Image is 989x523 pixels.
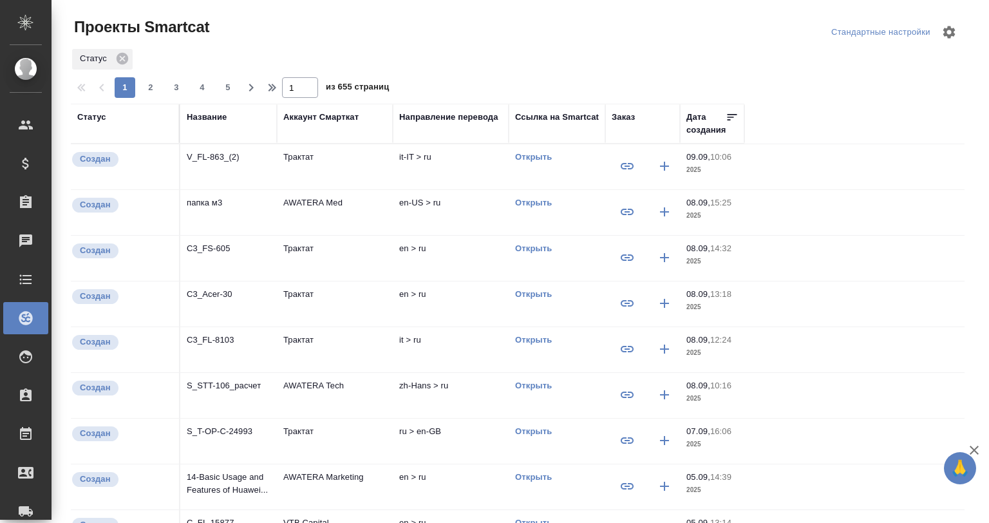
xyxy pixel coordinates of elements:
span: 3 [166,81,187,94]
a: Открыть [515,243,552,253]
td: AWATERA Med [277,190,393,235]
p: it > ru [399,334,502,347]
p: 13:18 [710,289,731,299]
p: папка м3 [187,196,270,209]
p: zh-Hans > ru [399,379,502,392]
p: Создан [80,336,111,348]
button: Привязать к существующему заказу [612,425,643,456]
p: 14:32 [710,243,731,253]
p: en > ru [399,242,502,255]
span: 🙏 [949,455,971,482]
div: Заказ [612,111,635,124]
button: Привязать к существующему заказу [612,288,643,319]
div: Направление перевода [399,111,498,124]
p: 08.09, [686,243,710,253]
p: Создан [80,244,111,257]
p: 14:39 [710,472,731,482]
button: Создать заказ [649,288,680,319]
p: 2025 [686,484,738,497]
p: V_FL-863_(2) [187,151,270,164]
p: 08.09, [686,381,710,390]
p: Создан [80,153,111,166]
p: en-US > ru [399,196,502,209]
button: Создать заказ [649,196,680,227]
button: Привязать к существующему заказу [612,196,643,227]
a: Открыть [515,198,552,207]
p: 16:06 [710,426,731,436]
p: Создан [80,381,111,394]
p: 2025 [686,209,738,222]
span: из 655 страниц [326,79,389,98]
p: 2025 [686,164,738,176]
span: 5 [218,81,238,94]
p: 15:25 [710,198,731,207]
a: Открыть [515,152,552,162]
p: Статус [80,52,111,65]
p: C3_FL-8103 [187,334,270,347]
button: 2 [140,77,161,98]
p: Создан [80,198,111,211]
a: Открыть [515,289,552,299]
p: 07.09, [686,426,710,436]
td: Трактат [277,144,393,189]
p: 09.09, [686,152,710,162]
a: Открыть [515,381,552,390]
a: Открыть [515,335,552,345]
td: Трактат [277,327,393,372]
button: Создать заказ [649,151,680,182]
button: Привязать к существующему заказу [612,242,643,273]
p: Создан [80,473,111,486]
button: Создать заказ [649,379,680,410]
td: AWATERA Tech [277,373,393,418]
p: it-IT > ru [399,151,502,164]
button: Привязать к существующему заказу [612,151,643,182]
button: Создать заказ [649,425,680,456]
button: Привязать к существующему заказу [612,334,643,365]
p: C3_Acer-30 [187,288,270,301]
p: en > ru [399,288,502,301]
p: 2025 [686,438,738,451]
p: en > ru [399,471,502,484]
p: 05.09, [686,472,710,482]
p: 2025 [686,392,738,405]
button: 🙏 [944,452,976,484]
p: 2025 [686,347,738,359]
p: ru > en-GB [399,425,502,438]
span: 4 [192,81,212,94]
button: Создать заказ [649,471,680,502]
p: 14-Basic Usage and Features of Huawei... [187,471,270,497]
p: 2025 [686,255,738,268]
p: 08.09, [686,289,710,299]
p: 2025 [686,301,738,314]
div: Аккаунт Смарткат [283,111,359,124]
p: S_STT-106_расчет [187,379,270,392]
div: split button [828,23,934,43]
p: C3_FS-605 [187,242,270,255]
td: AWATERA Marketing [277,464,393,509]
div: Дата создания [686,111,726,137]
button: 4 [192,77,212,98]
span: 2 [140,81,161,94]
p: 08.09, [686,198,710,207]
button: Привязать к существующему заказу [612,379,643,410]
p: S_T-OP-C-24993 [187,425,270,438]
button: Создать заказ [649,242,680,273]
div: Ссылка на Smartcat [515,111,599,124]
button: 5 [218,77,238,98]
button: Привязать к существующему заказу [612,471,643,502]
button: 3 [166,77,187,98]
button: Создать заказ [649,334,680,365]
td: Трактат [277,419,393,464]
span: Проекты Smartcat [71,17,209,37]
p: 12:24 [710,335,731,345]
p: Создан [80,290,111,303]
p: 10:06 [710,152,731,162]
td: Трактат [277,281,393,327]
td: Трактат [277,236,393,281]
div: Статус [72,49,133,70]
div: Статус [77,111,106,124]
a: Открыть [515,426,552,436]
div: Название [187,111,227,124]
a: Открыть [515,472,552,482]
p: Создан [80,427,111,440]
